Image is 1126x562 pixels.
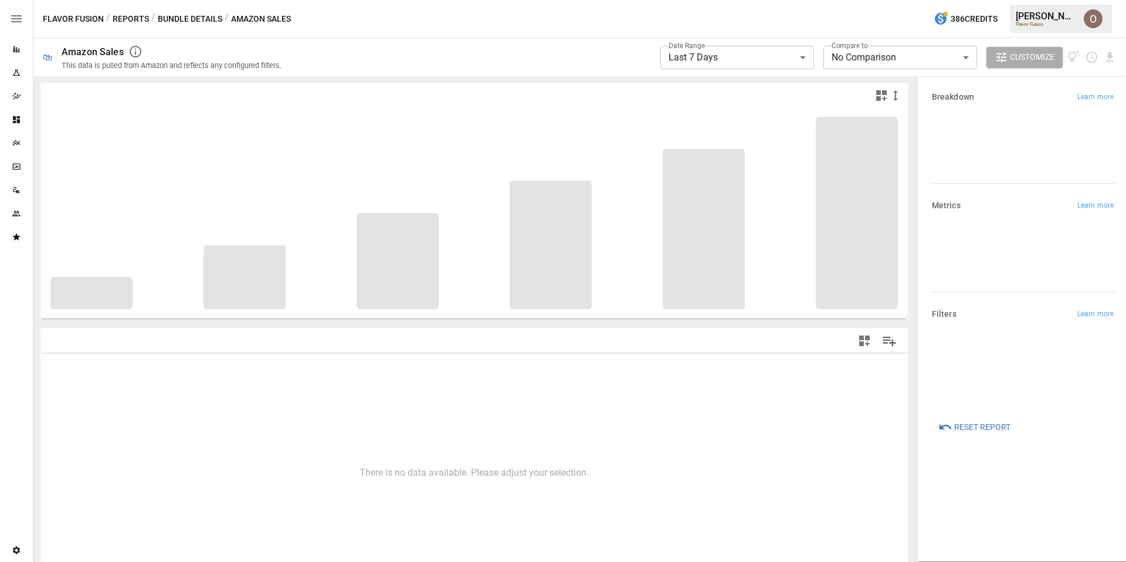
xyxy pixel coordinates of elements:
button: Reset Report [930,417,1019,438]
button: Bundle Details [158,12,222,26]
h6: Metrics [932,199,961,212]
label: Date Range [669,40,705,50]
div: / [151,12,155,26]
button: Flavor Fusion [43,12,104,26]
button: Reports [113,12,149,26]
h6: Filters [932,308,957,321]
span: Last 7 Days [669,52,718,63]
span: Learn more [1077,200,1114,212]
span: Customize [1010,50,1054,65]
button: Schedule report [1085,50,1098,64]
span: Learn more [1077,92,1114,103]
div: This data is pulled from Amazon and reflects any configured filters. [62,61,281,70]
img: Oleksii Flok [1084,9,1103,28]
div: / [225,12,229,26]
button: Oleksii Flok [1077,2,1110,35]
button: Customize [986,47,1063,68]
div: [PERSON_NAME] [1016,11,1077,22]
div: / [106,12,110,26]
span: 386 Credits [951,12,998,26]
div: Flavor Fusion [1016,22,1077,27]
button: Manage Columns [876,328,903,354]
button: Download report [1103,50,1117,64]
button: View documentation [1067,47,1081,68]
label: Compare to [832,40,868,50]
div: 🛍 [43,52,52,63]
button: 386Credits [929,8,1002,30]
div: No Comparison [823,46,977,69]
div: Amazon Sales [62,46,124,57]
span: Reset Report [954,420,1010,435]
h6: Breakdown [932,91,974,104]
p: There is no data available. Please adjust your selection. [359,466,589,480]
span: Learn more [1077,309,1114,320]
